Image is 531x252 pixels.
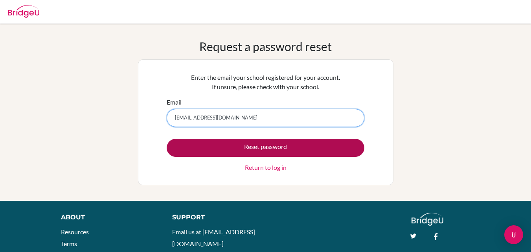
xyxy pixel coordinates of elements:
img: logo_white@2x-f4f0deed5e89b7ecb1c2cc34c3e3d731f90f0f143d5ea2071677605dd97b5244.png [412,213,443,226]
a: Email us at [EMAIL_ADDRESS][DOMAIN_NAME] [172,228,255,247]
p: Enter the email your school registered for your account. If unsure, please check with your school. [167,73,364,92]
a: Resources [61,228,89,235]
label: Email [167,97,182,107]
img: Bridge-U [8,5,39,18]
div: Support [172,213,258,222]
a: Terms [61,240,77,247]
div: About [61,213,154,222]
div: Open Intercom Messenger [504,225,523,244]
a: Return to log in [245,163,287,172]
button: Reset password [167,139,364,157]
h1: Request a password reset [199,39,332,53]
